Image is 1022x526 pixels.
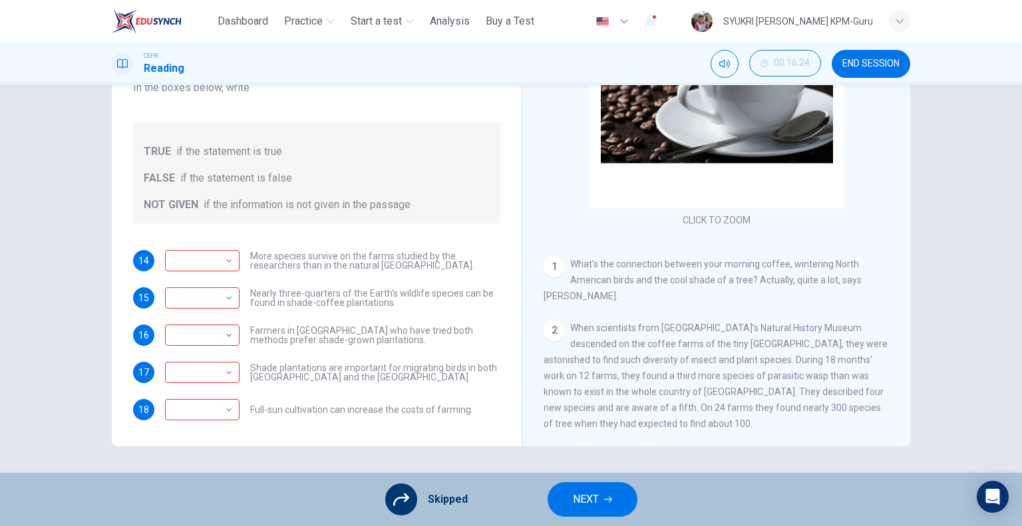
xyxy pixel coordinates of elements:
span: 00:16:24 [774,58,810,68]
span: FALSE [144,170,175,186]
span: Analysis [430,13,470,29]
a: ELTC logo [112,8,212,35]
div: Hide [749,50,821,78]
span: NEXT [573,490,599,509]
span: When scientists from [GEOGRAPHIC_DATA]’s Natural History Museum descended on the coffee farms of ... [544,323,888,429]
button: Start a test [345,9,419,33]
img: Profile picture [691,11,713,32]
div: Mute [711,50,739,78]
button: Buy a Test [480,9,540,33]
span: END SESSION [842,59,900,69]
span: What's the connection between your morning coffee, wintering North American birds and the cool sh... [544,259,862,301]
span: Start a test [351,13,402,29]
button: END SESSION [832,50,910,78]
button: NEXT [548,482,637,517]
span: Skipped [428,491,468,507]
div: Open Intercom Messenger [977,481,1009,513]
span: Dashboard [218,13,268,29]
span: Farmers in [GEOGRAPHIC_DATA] who have tried both methods prefer shade-grown plantations. [250,326,500,344]
span: 14 [138,256,149,265]
span: 18 [138,405,149,414]
img: ELTC logo [112,8,182,35]
span: 17 [138,368,149,377]
span: if the information is not given in the passage [204,197,411,213]
div: SYUKRI [PERSON_NAME] KPM-Guru [723,13,873,29]
h1: Reading [144,61,184,76]
button: Analysis [425,9,475,33]
span: if the statement is false [180,170,292,186]
span: CEFR [144,51,158,61]
span: Buy a Test [486,13,534,29]
span: More species survive on the farms studied by the researchers than in the natural [GEOGRAPHIC_DATA]. [250,251,500,270]
span: Full-sun cultivation can increase the costs of farming. [250,405,473,414]
div: 2 [544,320,565,341]
span: Practice [284,13,323,29]
span: Nearly three-quarters of the Earth's wildlife species can be found in shade-coffee plantations. [250,289,500,307]
span: 15 [138,293,149,303]
span: TRUE [144,144,171,160]
span: NOT GIVEN [144,197,198,213]
span: Shade plantations are important for migrating birds in both [GEOGRAPHIC_DATA] and the [GEOGRAPHIC... [250,363,500,382]
button: 00:16:24 [749,50,821,76]
button: Practice [279,9,340,33]
img: en [594,17,611,27]
button: Dashboard [212,9,273,33]
span: 16 [138,330,149,340]
span: if the statement is true [176,144,282,160]
div: 1 [544,256,565,277]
